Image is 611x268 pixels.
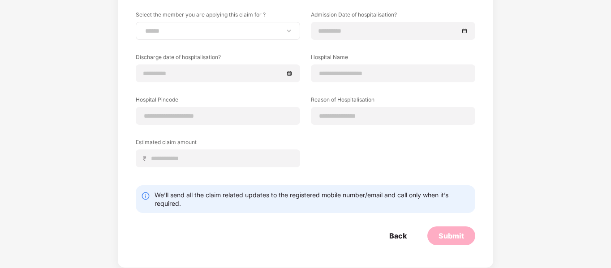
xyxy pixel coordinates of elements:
[439,231,464,241] div: Submit
[136,138,300,149] label: Estimated claim amount
[136,53,300,64] label: Discharge date of hospitalisation?
[141,191,150,200] img: svg+xml;base64,PHN2ZyBpZD0iSW5mby0yMHgyMCIgeG1sbnM9Imh0dHA6Ly93d3cudzMub3JnLzIwMDAvc3ZnIiB3aWR0aD...
[311,96,475,107] label: Reason of Hospitalisation
[136,11,300,22] label: Select the member you are applying this claim for ?
[389,231,407,241] div: Back
[143,154,150,163] span: ₹
[155,191,470,208] div: We’ll send all the claim related updates to the registered mobile number/email and call only when...
[136,96,300,107] label: Hospital Pincode
[311,11,475,22] label: Admission Date of hospitalisation?
[311,53,475,64] label: Hospital Name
